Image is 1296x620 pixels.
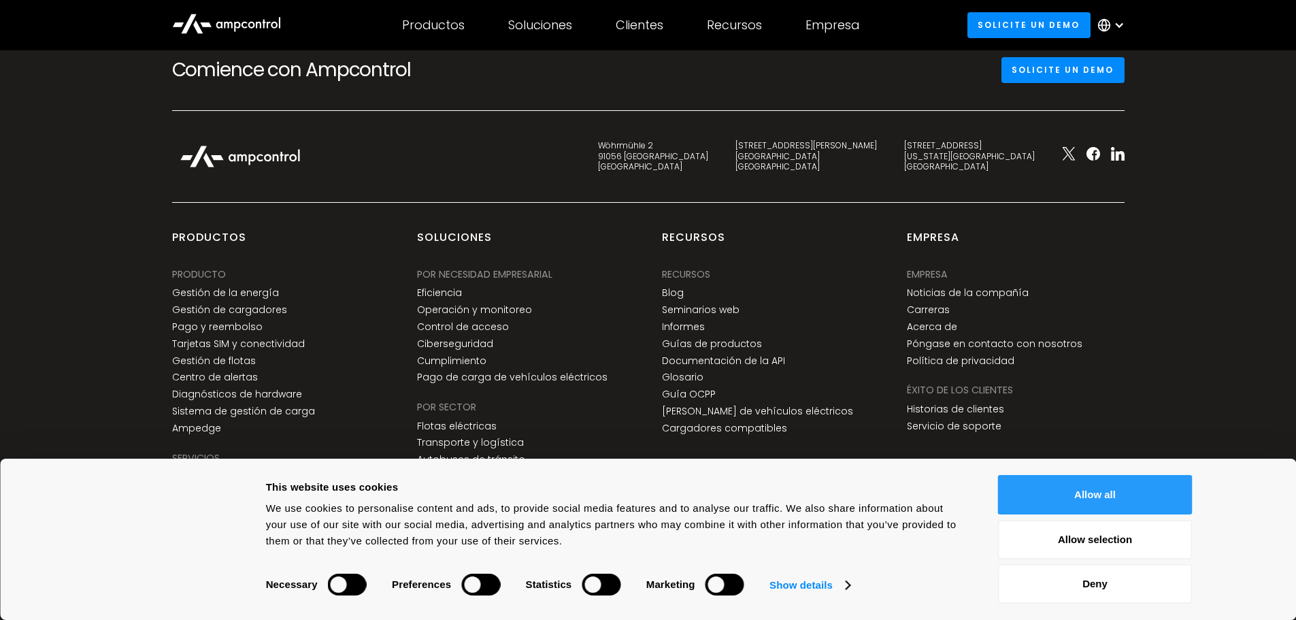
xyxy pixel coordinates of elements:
[417,338,493,350] a: Ciberseguridad
[907,421,1001,432] a: Servicio de soporte
[526,578,572,590] strong: Statistics
[172,287,279,299] a: Gestión de la energía
[508,18,572,33] div: Soluciones
[907,321,957,333] a: Acerca de
[402,18,465,33] div: Productos
[769,575,850,595] a: Show details
[172,267,226,282] div: PRODUCTO
[662,321,705,333] a: Informes
[907,338,1082,350] a: Póngase en contacto con nosotros
[735,140,877,172] div: [STREET_ADDRESS][PERSON_NAME] [GEOGRAPHIC_DATA] [GEOGRAPHIC_DATA]
[967,12,1091,37] a: Solicite un demo
[417,399,476,414] div: POR SECTOR
[392,578,451,590] strong: Preferences
[417,321,509,333] a: Control de acceso
[417,421,497,432] a: Flotas eléctricas
[417,230,492,256] div: Soluciones
[998,564,1193,604] button: Deny
[907,267,948,282] div: Empresa
[598,140,708,172] div: Wöhrmühle 2 91056 [GEOGRAPHIC_DATA] [GEOGRAPHIC_DATA]
[417,372,608,383] a: Pago de carga de vehículos eléctricos
[907,230,959,256] div: Empresa
[266,500,967,549] div: We use cookies to personalise content and ads, to provide social media features and to analyse ou...
[998,520,1193,559] button: Allow selection
[417,304,532,316] a: Operación y monitoreo
[907,355,1014,367] a: Política de privacidad
[417,267,552,282] div: POR NECESIDAD EMPRESARIAL
[662,406,853,417] a: [PERSON_NAME] de vehículos eléctricos
[907,382,1013,397] div: Éxito de los clientes
[266,578,318,590] strong: Necessary
[907,287,1029,299] a: Noticias de la compañía
[707,18,762,33] div: Recursos
[172,372,258,383] a: Centro de alertas
[662,287,684,299] a: Blog
[172,138,308,175] img: Ampcontrol Logo
[172,423,221,434] a: Ampedge
[172,59,471,82] h2: Comience con Ampcontrol
[805,18,859,33] div: Empresa
[907,304,950,316] a: Carreras
[172,321,263,333] a: Pago y reembolso
[417,437,524,448] a: Transporte y logística
[417,287,462,299] a: Eficiencia
[1001,57,1125,82] a: Solicite un demo
[662,389,716,400] a: Guía OCPP
[172,304,287,316] a: Gestión de cargadores
[646,578,695,590] strong: Marketing
[172,451,220,466] div: SERVICIOS
[172,355,256,367] a: Gestión de flotas
[907,404,1004,415] a: Historias de clientes
[616,18,663,33] div: Clientes
[417,454,525,466] a: Autobuses de tránsito
[662,372,703,383] a: Glosario
[662,267,710,282] div: Recursos
[172,230,246,256] div: productos
[172,389,302,400] a: Diagnósticos de hardware
[998,475,1193,515] button: Allow all
[417,355,486,367] a: Cumplimiento
[662,338,762,350] a: Guías de productos
[662,304,740,316] a: Seminarios web
[172,338,305,350] a: Tarjetas SIM y conectividad
[904,140,1035,172] div: [STREET_ADDRESS] [US_STATE][GEOGRAPHIC_DATA] [GEOGRAPHIC_DATA]
[662,355,785,367] a: Documentación de la API
[662,230,725,256] div: Recursos
[266,479,967,495] div: This website uses cookies
[662,423,787,434] a: Cargadores compatibles
[172,406,315,417] a: Sistema de gestión de carga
